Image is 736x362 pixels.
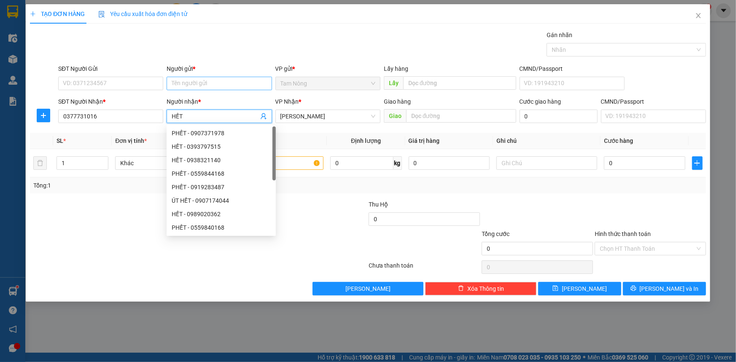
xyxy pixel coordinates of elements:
[167,207,276,221] div: HẾT - 0989020362
[692,156,703,170] button: plus
[167,194,276,207] div: ÚT HẾT - 0907174044
[425,282,536,295] button: deleteXóa Thông tin
[167,140,276,153] div: HẾT - 0393797515
[409,156,490,170] input: 0
[172,209,271,219] div: HẾT - 0989020362
[687,4,710,28] button: Close
[172,196,271,205] div: ÚT HẾT - 0907174044
[98,11,105,18] img: icon
[409,137,440,144] span: Giá trị hàng
[493,133,601,149] th: Ghi chú
[623,282,706,295] button: printer[PERSON_NAME] và In
[167,167,276,180] div: PHẾT - 0559844168
[280,77,375,90] span: Tam Nông
[467,284,504,293] span: Xóa Thông tin
[98,11,187,17] span: Yêu cầu xuất hóa đơn điện tử
[37,109,50,122] button: plus
[33,181,284,190] div: Tổng: 1
[520,98,561,105] label: Cước giao hàng
[520,64,625,73] div: CMND/Passport
[640,284,699,293] span: [PERSON_NAME] và In
[384,65,408,72] span: Lấy hàng
[604,137,633,144] span: Cước hàng
[496,156,597,170] input: Ghi Chú
[547,32,572,38] label: Gán nhãn
[33,156,47,170] button: delete
[275,98,299,105] span: VP Nhận
[120,157,211,169] span: Khác
[172,142,271,151] div: HẾT - 0393797515
[482,231,510,237] span: Tổng cước
[384,76,403,90] span: Lấy
[167,64,272,73] div: Người gửi
[562,284,607,293] span: [PERSON_NAME]
[313,282,424,295] button: [PERSON_NAME]
[403,76,516,90] input: Dọc đường
[57,137,63,144] span: SL
[394,156,402,170] span: kg
[167,153,276,167] div: HẾT - 0938321140
[693,160,702,166] span: plus
[601,97,706,106] div: CMND/Passport
[538,282,621,295] button: save[PERSON_NAME]
[695,12,702,19] span: close
[275,64,380,73] div: VP gửi
[553,285,558,292] span: save
[167,126,276,140] div: PHẾT - 0907371978
[345,284,391,293] span: [PERSON_NAME]
[30,11,36,17] span: plus
[58,64,163,73] div: SĐT Người Gửi
[58,97,163,106] div: SĐT Người Nhận
[172,182,271,192] div: PHẾT - 0919283487
[351,137,381,144] span: Định lượng
[406,109,516,123] input: Dọc đường
[167,97,272,106] div: Người nhận
[384,109,406,123] span: Giao
[167,180,276,194] div: PHẾT - 0919283487
[172,156,271,165] div: HẾT - 0938321140
[458,285,464,292] span: delete
[172,129,271,138] div: PHẾT - 0907371978
[369,201,388,208] span: Thu Hộ
[115,137,147,144] span: Đơn vị tính
[172,169,271,178] div: PHẾT - 0559844168
[595,231,651,237] label: Hình thức thanh toán
[172,223,271,232] div: PHẾT - 0559840168
[520,110,598,123] input: Cước giao hàng
[280,110,375,123] span: Tân Châu
[37,112,50,119] span: plus
[631,285,636,292] span: printer
[384,98,411,105] span: Giao hàng
[260,113,267,120] span: user-add
[30,11,85,17] span: TẠO ĐƠN HÀNG
[167,221,276,234] div: PHẾT - 0559840168
[368,261,481,276] div: Chưa thanh toán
